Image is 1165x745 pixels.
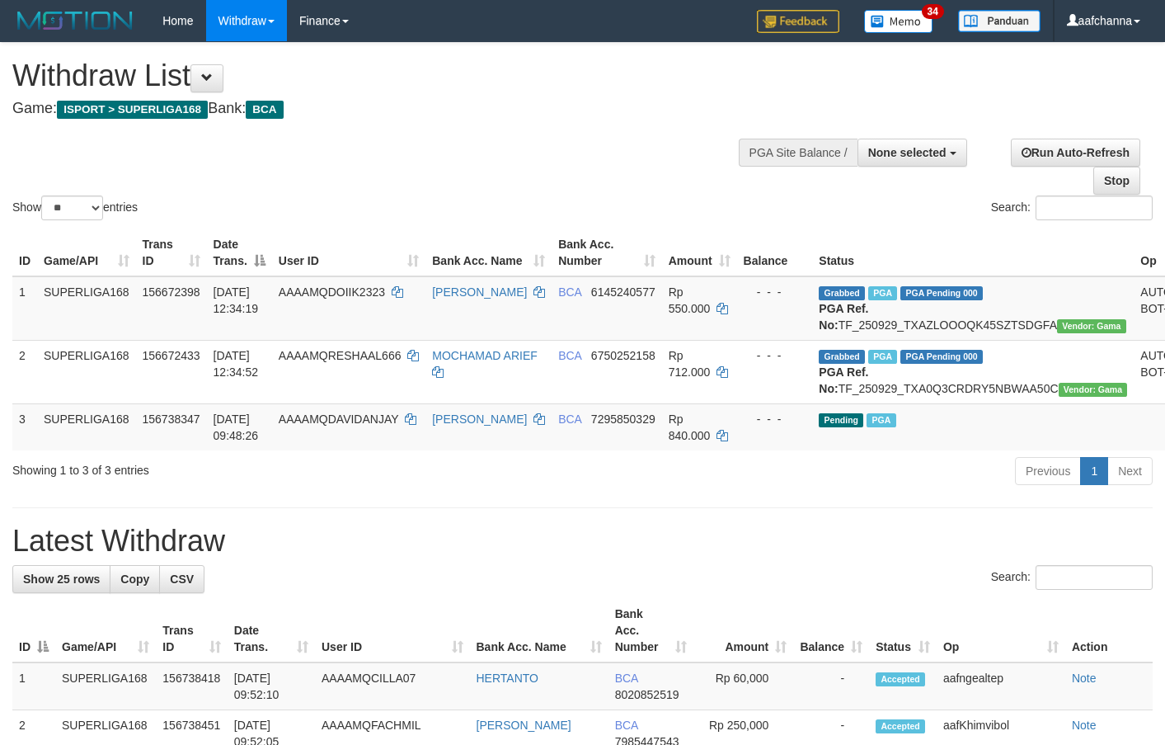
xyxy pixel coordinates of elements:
[1059,383,1128,397] span: Vendor URL: https://trx31.1velocity.biz
[207,229,272,276] th: Date Trans.: activate to sort column descending
[744,411,806,427] div: - - -
[143,413,200,426] span: 156738347
[214,349,259,379] span: [DATE] 12:34:52
[1015,457,1081,485] a: Previous
[156,599,227,662] th: Trans ID: activate to sort column ascending
[744,284,806,300] div: - - -
[819,302,868,332] b: PGA Ref. No:
[1057,319,1126,333] span: Vendor URL: https://trx31.1velocity.biz
[812,276,1134,341] td: TF_250929_TXAZLOOOQK45SZTSDGFA
[869,599,937,662] th: Status: activate to sort column ascending
[214,413,259,442] span: [DATE] 09:48:26
[12,340,37,403] td: 2
[1107,457,1153,485] a: Next
[857,139,967,167] button: None selected
[591,413,655,426] span: Copy 7295850329 to clipboard
[693,599,793,662] th: Amount: activate to sort column ascending
[156,662,227,710] td: 156738418
[12,59,760,92] h1: Withdraw List
[12,565,110,593] a: Show 25 rows
[170,573,194,586] span: CSV
[1011,139,1140,167] a: Run Auto-Refresh
[558,349,581,362] span: BCA
[864,10,933,33] img: Button%20Memo.svg
[12,662,55,710] td: 1
[37,229,136,276] th: Game/API: activate to sort column ascending
[12,101,760,117] h4: Game: Bank:
[757,10,839,33] img: Feedback.jpg
[55,662,156,710] td: SUPERLIGA168
[937,599,1065,662] th: Op: activate to sort column ascending
[812,340,1134,403] td: TF_250929_TXA0Q3CRDRY5NBWAA50C
[937,662,1065,710] td: aafngealtep
[110,565,160,593] a: Copy
[1036,565,1153,590] input: Search:
[693,662,793,710] td: Rp 60,000
[228,662,315,710] td: [DATE] 09:52:10
[900,350,983,364] span: PGA Pending
[552,229,662,276] th: Bank Acc. Number: activate to sort column ascending
[591,349,655,362] span: Copy 6750252158 to clipboard
[37,340,136,403] td: SUPERLIGA168
[739,139,857,167] div: PGA Site Balance /
[41,196,103,220] select: Showentries
[12,525,1153,558] h1: Latest Withdraw
[143,285,200,299] span: 156672398
[120,573,149,586] span: Copy
[868,350,897,364] span: Marked by aafsoycanthlai
[558,285,581,299] span: BCA
[793,662,869,710] td: -
[669,285,711,315] span: Rp 550.000
[279,413,398,426] span: AAAAMQDAVIDANJAY
[136,229,207,276] th: Trans ID: activate to sort column ascending
[12,8,138,33] img: MOTION_logo.png
[1093,167,1140,195] a: Stop
[991,565,1153,590] label: Search:
[744,347,806,364] div: - - -
[1072,672,1097,685] a: Note
[432,285,527,299] a: [PERSON_NAME]
[12,599,55,662] th: ID: activate to sort column descending
[279,285,385,299] span: AAAAMQDOIIK2323
[615,688,679,701] span: Copy 8020852519 to clipboard
[819,413,863,427] span: Pending
[868,286,897,300] span: Marked by aafsoycanthlai
[228,599,315,662] th: Date Trans.: activate to sort column ascending
[900,286,983,300] span: PGA Pending
[1065,599,1153,662] th: Action
[669,349,711,379] span: Rp 712.000
[737,229,813,276] th: Balance
[608,599,694,662] th: Bank Acc. Number: activate to sort column ascending
[470,599,608,662] th: Bank Acc. Name: activate to sort column ascending
[819,365,868,395] b: PGA Ref. No:
[12,276,37,341] td: 1
[315,662,470,710] td: AAAAMQCILLA07
[922,4,944,19] span: 34
[55,599,156,662] th: Game/API: activate to sort column ascending
[12,455,473,479] div: Showing 1 to 3 of 3 entries
[432,349,538,362] a: MOCHAMAD ARIEF
[272,229,425,276] th: User ID: activate to sort column ascending
[868,146,947,159] span: None selected
[159,565,204,593] a: CSV
[876,719,925,733] span: Accepted
[615,719,638,732] span: BCA
[432,413,527,426] a: [PERSON_NAME]
[669,413,711,442] span: Rp 840.000
[12,229,37,276] th: ID
[1080,457,1108,485] a: 1
[1072,719,1097,732] a: Note
[37,276,136,341] td: SUPERLIGA168
[876,672,925,686] span: Accepted
[12,403,37,450] td: 3
[214,285,259,315] span: [DATE] 12:34:19
[246,101,283,119] span: BCA
[558,413,581,426] span: BCA
[662,229,737,276] th: Amount: activate to sort column ascending
[425,229,552,276] th: Bank Acc. Name: activate to sort column ascending
[477,719,571,732] a: [PERSON_NAME]
[591,285,655,299] span: Copy 6145240577 to clipboard
[12,196,138,220] label: Show entries
[315,599,470,662] th: User ID: activate to sort column ascending
[57,101,208,119] span: ISPORT > SUPERLIGA168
